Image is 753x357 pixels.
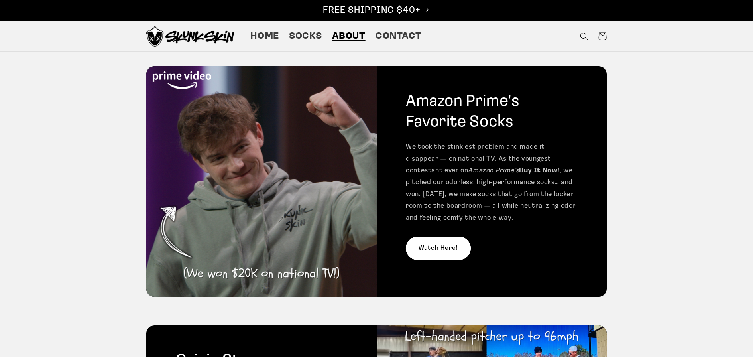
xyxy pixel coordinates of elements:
[289,30,322,43] span: Socks
[284,25,327,47] a: Socks
[146,26,234,47] img: Skunk Skin Anti-Odor Socks.
[406,141,578,224] p: We took the stinkiest problem and made it disappear — on national TV. As the youngest contestant ...
[519,167,560,174] strong: Buy It Now!
[468,167,519,174] em: Amazon Prime’s
[246,25,284,47] a: Home
[332,30,366,43] span: About
[575,27,593,45] summary: Search
[376,30,421,43] span: Contact
[370,25,427,47] a: Contact
[406,91,578,133] h2: Amazon Prime's Favorite Socks
[406,237,471,260] a: Watch Here!
[8,4,745,17] p: FREE SHIPPING $40+
[250,30,279,43] span: Home
[327,25,370,47] a: About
